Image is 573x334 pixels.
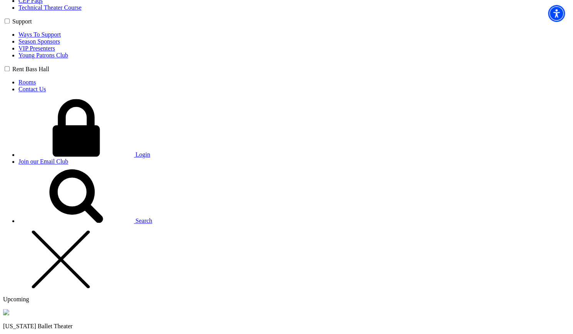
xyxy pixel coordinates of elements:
[135,151,150,158] span: Login
[3,296,570,303] p: Upcoming
[548,5,565,22] div: Accessibility Menu
[3,309,9,315] img: tbt_grey_mega-nav-individual-block_279x150.jpg
[18,4,82,11] a: Technical Theater Course
[18,31,61,38] a: Ways To Support
[12,18,32,25] label: Support
[18,38,60,45] a: Season Sponsors
[135,217,152,224] span: Search
[18,52,68,58] a: Young Patrons Club
[18,45,55,52] a: VIP Presenters
[18,79,36,85] a: Rooms
[18,86,46,92] a: Contact Us
[18,151,150,158] a: Login
[12,66,49,72] label: Rent Bass Hall
[3,323,570,330] p: [US_STATE] Ballet Theater
[18,158,68,165] a: Join our Email Club
[18,217,152,224] a: Search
